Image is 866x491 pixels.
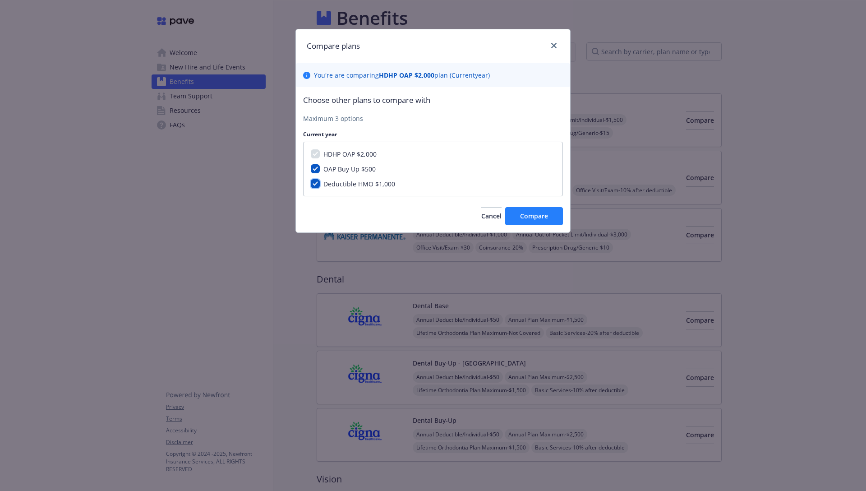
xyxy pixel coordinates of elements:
[323,165,376,173] span: OAP Buy Up $500
[481,212,502,220] span: Cancel
[323,150,377,158] span: HDHP OAP $2,000
[303,130,563,138] p: Current year
[379,71,434,79] b: HDHP OAP $2,000
[548,40,559,51] a: close
[307,40,360,52] h1: Compare plans
[505,207,563,225] button: Compare
[303,94,563,106] p: Choose other plans to compare with
[314,70,490,80] p: You ' re are comparing plan ( Current year)
[520,212,548,220] span: Compare
[323,180,395,188] span: Deductible HMO $1,000
[481,207,502,225] button: Cancel
[303,114,563,123] p: Maximum 3 options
